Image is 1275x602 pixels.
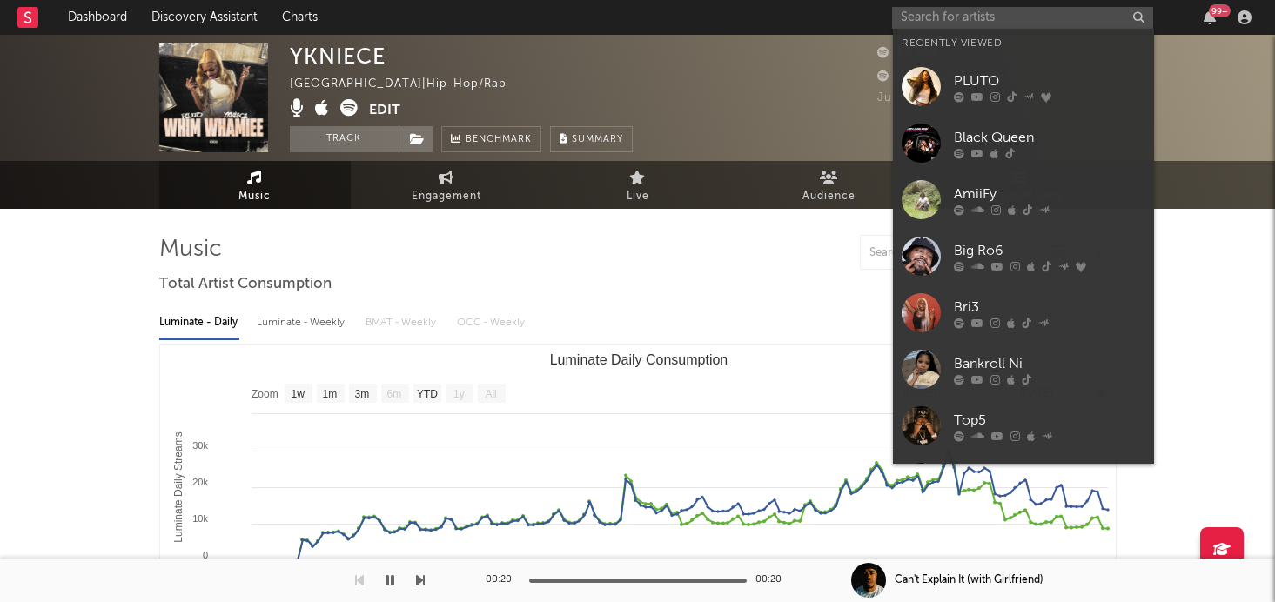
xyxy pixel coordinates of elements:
[734,161,925,209] a: Audience
[159,308,239,338] div: Luminate - Daily
[572,135,623,144] span: Summary
[159,274,332,295] span: Total Artist Consumption
[192,440,208,451] text: 30k
[755,570,790,591] div: 00:20
[893,115,1154,171] a: Black Queen
[1209,4,1231,17] div: 99 +
[877,48,937,59] span: 82,254
[954,298,1145,318] div: Bri3
[954,128,1145,149] div: Black Queen
[893,454,1154,511] a: 5an
[1204,10,1216,24] button: 99+
[453,388,465,400] text: 1y
[290,126,399,152] button: Track
[802,186,856,207] span: Audience
[893,58,1154,115] a: PLUTO
[386,388,401,400] text: 6m
[892,7,1153,29] input: Search for artists
[893,341,1154,398] a: Bankroll Ni
[954,71,1145,92] div: PLUTO
[257,308,348,338] div: Luminate - Weekly
[550,126,633,152] button: Summary
[252,388,278,400] text: Zoom
[893,171,1154,228] a: AmiiFy
[954,411,1145,431] div: Top5
[893,284,1154,341] a: Bri3
[171,431,184,542] text: Luminate Daily Streams
[291,388,305,400] text: 1w
[416,388,437,400] text: YTD
[354,388,369,400] text: 3m
[893,228,1154,284] a: Big Ro6
[877,71,1062,83] span: 3,456,619 Monthly Listeners
[290,43,386,69] div: YKNIECE
[369,99,400,121] button: Edit
[466,130,532,150] span: Benchmark
[441,126,541,152] a: Benchmark
[902,33,1145,54] div: Recently Viewed
[192,513,208,524] text: 10k
[412,186,481,207] span: Engagement
[895,572,1043,588] div: Can't Explain It (with Girlfriend)
[877,92,981,104] span: Jump Score: 84.6
[290,74,527,95] div: [GEOGRAPHIC_DATA] | Hip-Hop/Rap
[322,388,337,400] text: 1m
[192,477,208,487] text: 20k
[159,161,351,209] a: Music
[549,352,728,367] text: Luminate Daily Consumption
[351,161,542,209] a: Engagement
[954,354,1145,375] div: Bankroll Ni
[486,570,520,591] div: 00:20
[485,388,496,400] text: All
[238,186,271,207] span: Music
[954,241,1145,262] div: Big Ro6
[893,398,1154,454] a: Top5
[627,186,649,207] span: Live
[861,246,1044,260] input: Search by song name or URL
[954,184,1145,205] div: AmiiFy
[202,550,207,560] text: 0
[542,161,734,209] a: Live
